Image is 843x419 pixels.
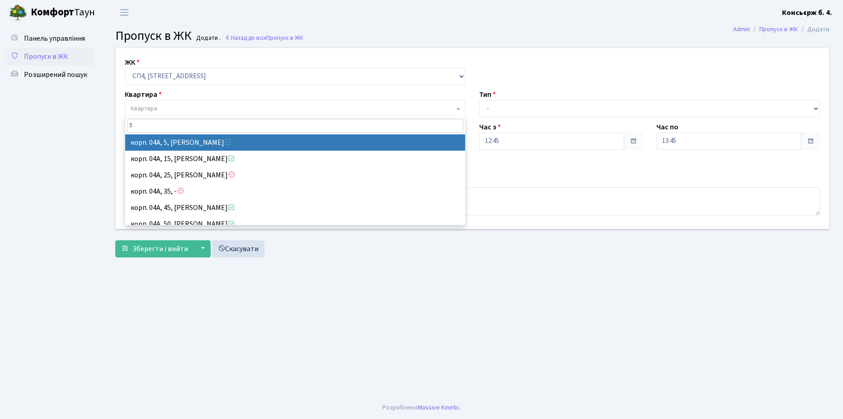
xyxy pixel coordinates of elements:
[125,134,465,151] li: корп. 04А, 5, [PERSON_NAME]
[266,33,303,42] span: Пропуск в ЖК
[115,240,194,257] button: Зберегти і вийти
[212,240,264,257] a: Скасувати
[720,20,843,39] nav: breadcrumb
[31,5,95,20] span: Таун
[225,33,303,42] a: Назад до всіхПропуск в ЖК
[5,66,95,84] a: Розширений пошук
[479,89,496,100] label: Тип
[125,89,162,100] label: Квартира
[24,33,85,43] span: Панель управління
[759,24,798,34] a: Пропуск в ЖК
[31,5,74,19] b: Комфорт
[418,403,460,412] a: Massive Kinetic
[782,8,832,18] b: Консьєрж б. 4.
[24,70,87,80] span: Розширений пошук
[125,167,465,183] li: корп. 04А, 25, [PERSON_NAME]
[125,200,465,216] li: корп. 04А, 45, [PERSON_NAME]
[125,216,465,232] li: корп. 04А, 50, [PERSON_NAME]
[132,244,188,254] span: Зберегти і вийти
[113,5,136,20] button: Переключити навігацію
[733,24,750,34] a: Admin
[798,24,829,34] li: Додати
[125,57,140,68] label: ЖК
[5,48,95,66] a: Пропуск в ЖК
[656,122,678,133] label: Час по
[24,52,68,62] span: Пропуск в ЖК
[5,29,95,48] a: Панель управління
[194,34,221,42] small: Додати .
[131,104,157,113] span: Квартира
[782,7,832,18] a: Консьєрж б. 4.
[479,122,501,133] label: Час з
[115,27,192,45] span: Пропуск в ЖК
[9,4,27,22] img: logo.png
[125,183,465,200] li: корп. 04А, 35, -
[125,151,465,167] li: корп. 04А, 15, [PERSON_NAME]
[382,403,461,413] div: Розроблено .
